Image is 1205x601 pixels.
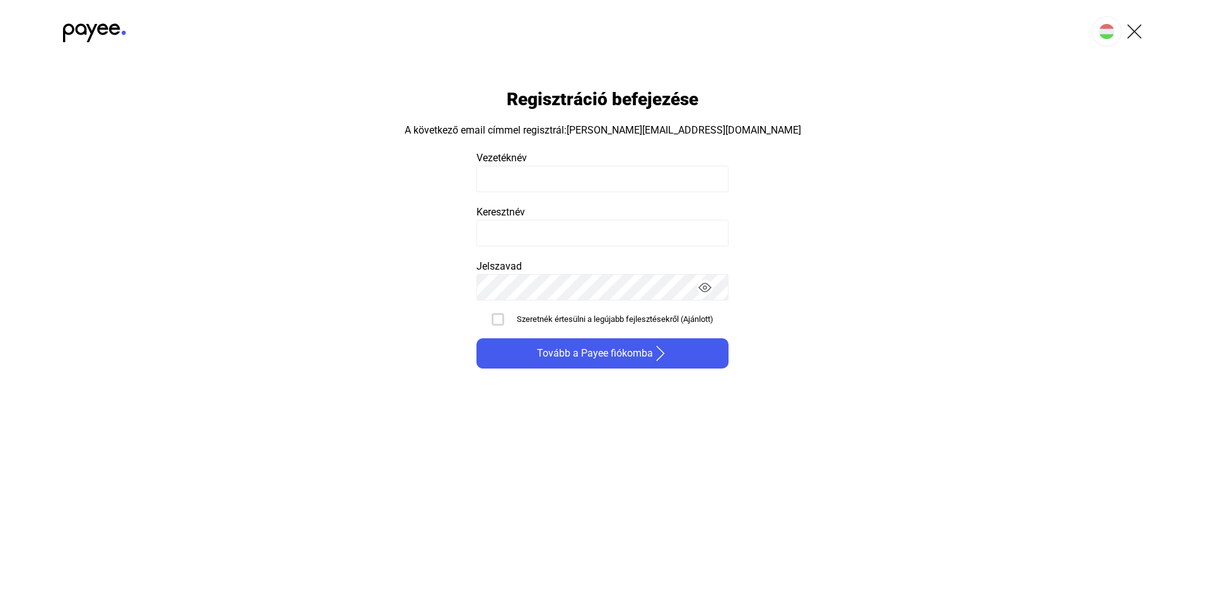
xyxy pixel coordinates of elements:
[653,346,668,361] img: arrow-right-white
[537,346,653,361] span: Tovább a Payee fiókomba
[567,124,801,136] strong: [PERSON_NAME][EMAIL_ADDRESS][DOMAIN_NAME]
[476,206,525,218] span: Keresztnév
[476,338,729,369] button: Tovább a Payee fiókombaarrow-right-white
[517,313,713,326] div: Szeretnék értesülni a legújabb fejlesztésekről (Ajánlott)
[63,16,126,42] img: black-payee-blue-dot.svg
[1092,16,1122,47] button: HU
[507,88,698,110] h1: Regisztráció befejezése
[476,152,527,164] span: Vezetéknév
[1127,24,1142,39] img: X
[1099,24,1114,39] img: HU
[405,123,801,138] div: A következő email címmel regisztrál:
[698,281,712,294] img: eyes-on.svg
[476,260,522,272] span: Jelszavad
